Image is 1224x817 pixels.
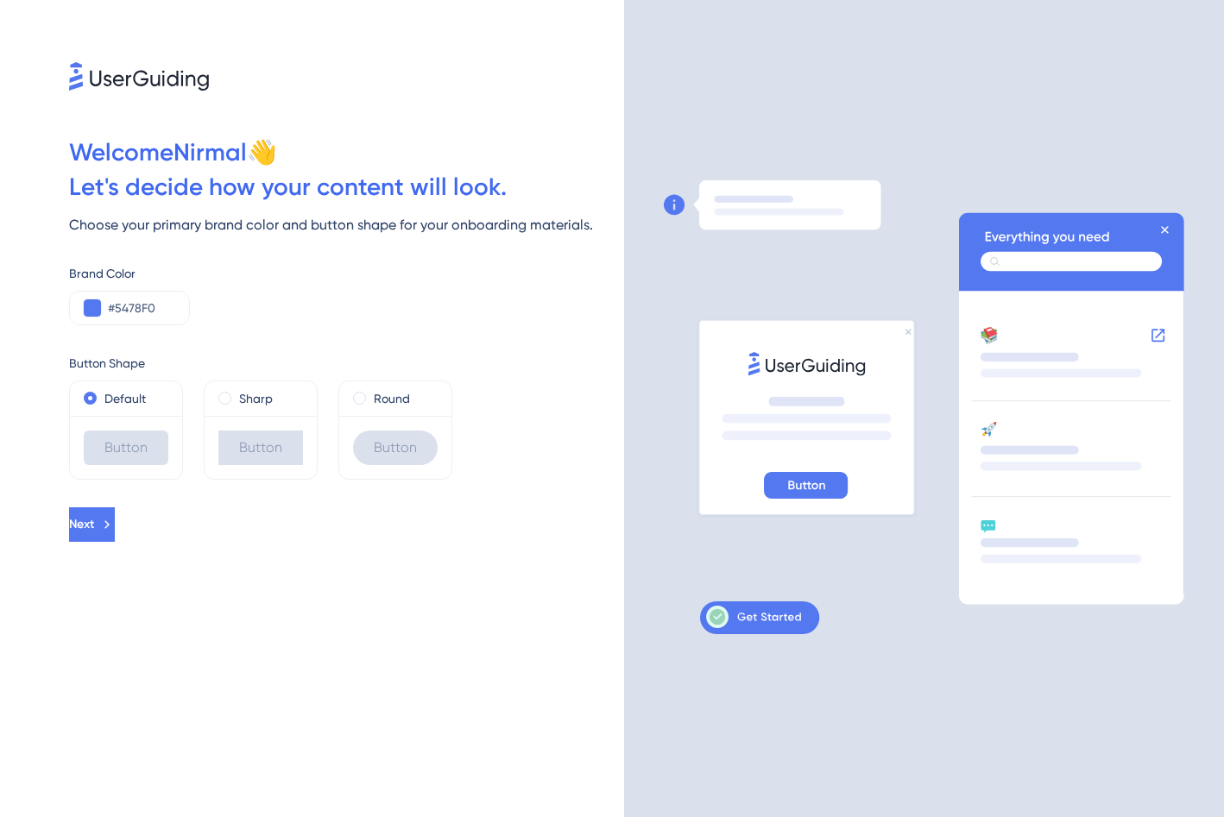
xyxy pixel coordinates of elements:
label: Round [374,388,410,409]
button: Next [69,507,115,542]
div: Brand Color [69,263,624,284]
label: Sharp [239,388,273,409]
div: Choose your primary brand color and button shape for your onboarding materials. [69,215,624,236]
div: Welcome Nirmal 👋 [69,135,624,170]
div: Button Shape [69,353,624,374]
div: Let ' s decide how your content will look. [69,170,624,204]
div: Button [84,430,168,465]
span: Next [69,514,94,535]
div: Button [353,430,438,465]
div: Button [218,430,303,465]
label: Default [104,388,146,409]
